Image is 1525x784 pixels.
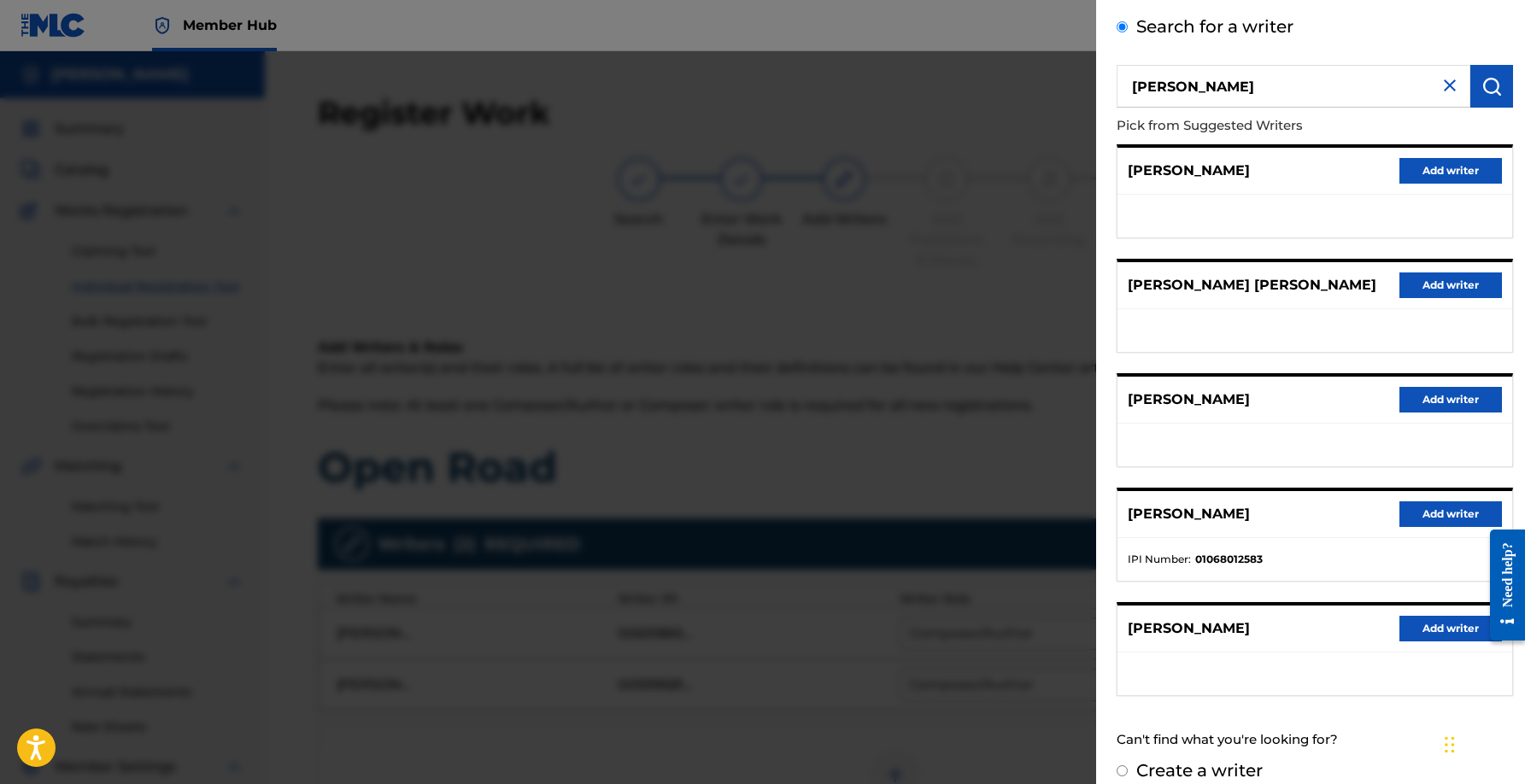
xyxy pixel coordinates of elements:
[1136,760,1263,781] label: Create a writer
[1440,702,1525,784] iframe: Chat Widget
[1399,387,1502,412] button: Add writer
[1117,722,1513,758] div: Can't find what you're looking for?
[1399,272,1502,298] button: Add writer
[1440,75,1460,96] img: close
[183,15,277,35] span: Member Hub
[1195,552,1263,567] strong: 01068012583
[1117,65,1470,108] input: Search writer's name or IPI Number
[1481,76,1502,97] img: Search Works
[1128,618,1250,639] p: [PERSON_NAME]
[1117,108,1416,144] p: Pick from Suggested Writers
[21,13,86,38] img: MLC Logo
[1128,552,1191,567] span: IPI Number :
[1445,719,1455,770] div: Drag
[1128,275,1376,295] p: [PERSON_NAME] [PERSON_NAME]
[1128,161,1250,181] p: [PERSON_NAME]
[152,15,173,36] img: Top Rightsholder
[1399,501,1502,527] button: Add writer
[1128,504,1250,524] p: [PERSON_NAME]
[1128,389,1250,410] p: [PERSON_NAME]
[1477,517,1525,654] iframe: Resource Center
[1399,616,1502,641] button: Add writer
[1399,158,1502,184] button: Add writer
